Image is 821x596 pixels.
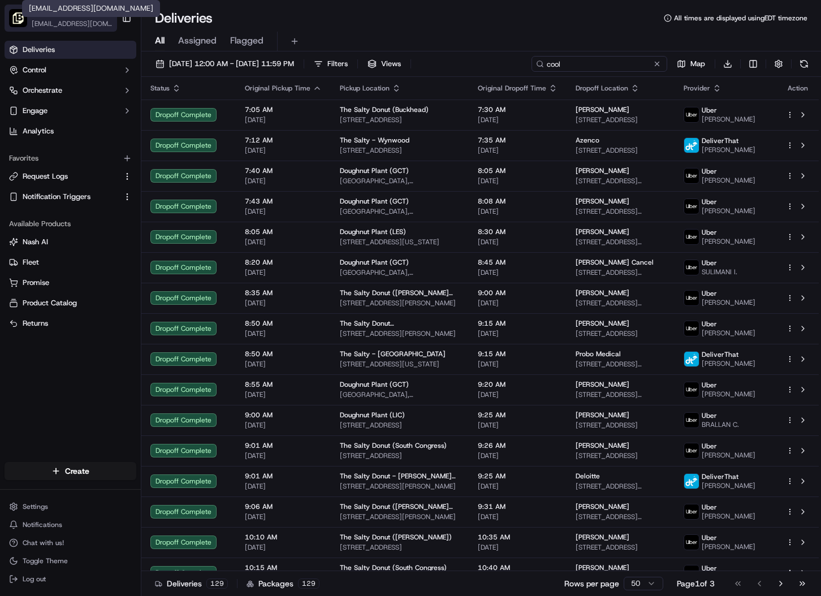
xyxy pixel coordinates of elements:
[576,115,666,124] span: [STREET_ADDRESS]
[702,512,755,521] span: [PERSON_NAME]
[702,481,755,490] span: [PERSON_NAME]
[245,115,322,124] span: [DATE]
[245,299,322,308] span: [DATE]
[5,41,136,59] a: Deliveries
[206,578,228,589] div: 129
[702,206,755,215] span: [PERSON_NAME]
[576,319,629,328] span: [PERSON_NAME]
[478,563,558,572] span: 10:40 AM
[23,126,54,136] span: Analytics
[23,520,62,529] span: Notifications
[51,108,185,119] div: Start new chat
[576,288,629,297] span: [PERSON_NAME]
[5,274,136,292] button: Promise
[9,278,132,288] a: Promise
[702,228,717,237] span: Uber
[702,136,738,145] span: DeliverThat
[150,84,170,93] span: Status
[5,253,136,271] button: Fleet
[23,318,48,329] span: Returns
[672,56,710,72] button: Map
[576,512,666,521] span: [STREET_ADDRESS][PERSON_NAME]
[340,563,447,572] span: The Salty Donut (South Congress)
[674,14,807,23] span: All times are displayed using EDT timezone
[245,360,322,369] span: [DATE]
[340,329,460,338] span: [STREET_ADDRESS][PERSON_NAME]
[702,197,717,206] span: Uber
[684,260,699,275] img: uber-new-logo.jpeg
[702,167,717,176] span: Uber
[11,254,20,263] div: 📗
[702,289,717,298] span: Uber
[9,318,132,329] a: Returns
[702,442,717,451] span: Uber
[23,237,48,247] span: Nash AI
[576,299,666,308] span: [STREET_ADDRESS][PERSON_NAME]
[23,85,62,96] span: Orchestrate
[576,84,628,93] span: Dropoff Location
[245,482,322,491] span: [DATE]
[340,502,460,511] span: The Salty Donut ([PERSON_NAME] Arts)
[576,533,629,542] span: [PERSON_NAME]
[9,192,118,202] a: Notification Triggers
[576,329,666,338] span: [STREET_ADDRESS]
[9,171,118,182] a: Request Logs
[11,108,32,128] img: 1736555255976-a54dd68f-1ca7-489b-9aae-adbdc363a1c4
[576,146,666,155] span: [STREET_ADDRESS]
[11,147,76,156] div: Past conversations
[23,556,68,565] span: Toggle Theme
[245,105,322,114] span: 7:05 AM
[684,321,699,336] img: uber-new-logo.jpeg
[702,411,717,420] span: Uber
[340,258,409,267] span: Doughnut Plant (GCT)
[5,5,117,32] button: LunchboxLunchbox[EMAIL_ADDRESS][DOMAIN_NAME]
[684,443,699,458] img: uber-new-logo.jpeg
[684,199,699,214] img: uber-new-logo.jpeg
[11,11,34,34] img: Nash
[576,258,654,267] span: [PERSON_NAME] Cancel
[23,106,47,116] span: Engage
[51,119,155,128] div: We're available if you need us!
[478,502,558,511] span: 9:31 AM
[340,299,460,308] span: [STREET_ADDRESS][PERSON_NAME]
[340,166,409,175] span: Doughnut Plant (GCT)
[340,146,460,155] span: [STREET_ADDRESS]
[113,280,137,289] span: Pylon
[245,563,322,572] span: 10:15 AM
[5,167,136,185] button: Request Logs
[702,267,737,277] span: SULIMANI I.
[23,206,32,215] img: 1736555255976-a54dd68f-1ca7-489b-9aae-adbdc363a1c4
[23,176,32,185] img: 1736555255976-a54dd68f-1ca7-489b-9aae-adbdc363a1c4
[576,136,599,145] span: Azenco
[576,482,666,491] span: [STREET_ADDRESS][PERSON_NAME]
[684,565,699,580] img: uber-new-logo.jpeg
[245,329,322,338] span: [DATE]
[478,227,558,236] span: 8:30 AM
[576,237,666,247] span: [STREET_ADDRESS][PERSON_NAME][US_STATE]
[478,197,558,206] span: 8:08 AM
[327,59,348,69] span: Filters
[478,288,558,297] span: 9:00 AM
[702,237,755,246] span: [PERSON_NAME]
[245,543,322,552] span: [DATE]
[5,535,136,551] button: Chat with us!
[576,105,629,114] span: [PERSON_NAME]
[478,451,558,460] span: [DATE]
[690,59,705,69] span: Map
[230,34,263,47] span: Flagged
[478,299,558,308] span: [DATE]
[478,166,558,175] span: 8:05 AM
[340,207,460,216] span: [GEOGRAPHIC_DATA], [STREET_ADDRESS][US_STATE]
[702,503,717,512] span: Uber
[245,421,322,430] span: [DATE]
[11,195,29,213] img: Masood Aslam
[532,56,667,72] input: Type to search
[5,294,136,312] button: Product Catalog
[478,349,558,359] span: 9:15 AM
[478,105,558,114] span: 7:30 AM
[702,533,717,542] span: Uber
[702,258,717,267] span: Uber
[340,115,460,124] span: [STREET_ADDRESS]
[245,84,310,93] span: Original Pickup Time
[340,288,460,297] span: The Salty Donut ([PERSON_NAME] Arts)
